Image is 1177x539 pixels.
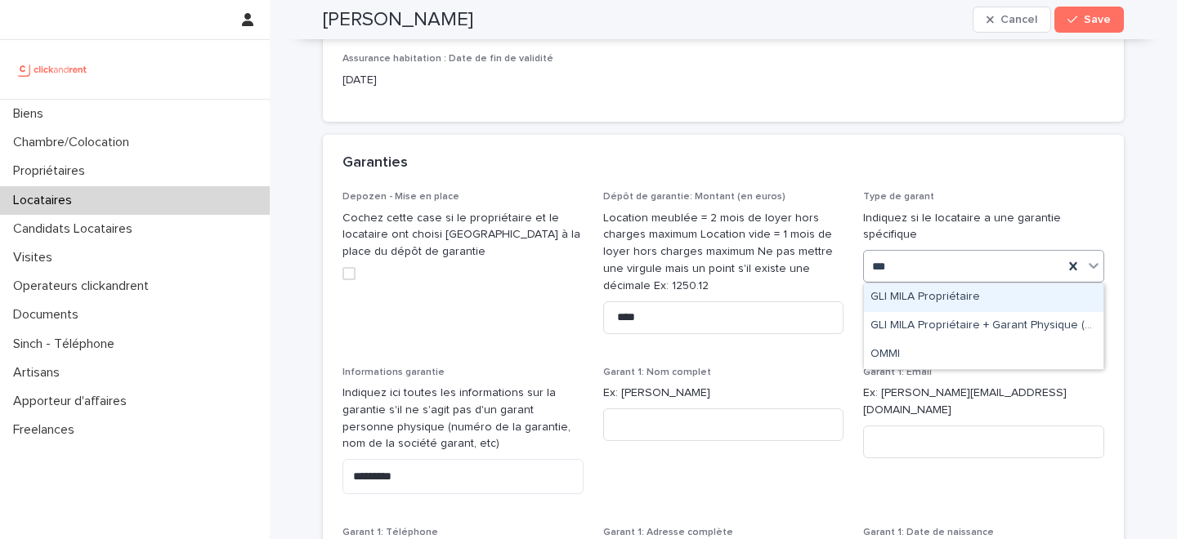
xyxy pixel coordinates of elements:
p: Ex: [PERSON_NAME][EMAIL_ADDRESS][DOMAIN_NAME] [863,385,1104,419]
span: Cancel [1000,14,1037,25]
p: Indiquez ici toutes les informations sur la garantie s'il ne s'agit pas d'un garant personne phys... [342,385,584,452]
p: Location meublée = 2 mois de loyer hors charges maximum Location vide = 1 mois de loyer hors char... [603,210,844,295]
p: Chambre/Colocation [7,135,142,150]
h2: Garanties [342,154,408,172]
img: UCB0brd3T0yccxBKYDjQ [13,53,92,86]
p: Biens [7,106,56,122]
span: Garant 1: Date de naissance [863,528,994,537]
h2: [PERSON_NAME] [323,8,473,32]
button: Cancel [973,7,1051,33]
p: Locataires [7,193,85,208]
span: Save [1084,14,1111,25]
p: Cochez cette case si le propriétaire et le locataire ont choisi [GEOGRAPHIC_DATA] à la place du d... [342,210,584,261]
p: Indiquez si le locataire a une garantie spécifique [863,210,1104,244]
p: Artisans [7,365,73,381]
span: Depozen - Mise en place [342,192,459,202]
span: Type de garant [863,192,934,202]
p: Apporteur d'affaires [7,394,140,409]
span: Garant 1: Téléphone [342,528,438,537]
div: GLI MILA Propriétaire [864,283,1103,312]
p: Operateurs clickandrent [7,278,162,294]
p: [DATE] [342,72,584,89]
p: Ex: [PERSON_NAME] [603,385,844,402]
p: Propriétaires [7,163,98,179]
p: Visites [7,250,65,265]
button: Save [1054,7,1124,33]
div: GLI MILA Propriétaire + Garant Physique (étudiant ou apprenti) [864,312,1103,341]
p: Sinch - Téléphone [7,336,128,352]
p: Documents [7,307,92,323]
span: Garant 1: Nom complet [603,367,711,377]
div: OMMI [864,341,1103,369]
span: Assurance habitation : Date de fin de validité [342,54,553,64]
span: Informations garantie [342,367,445,377]
span: Dépôt de garantie: Montant (en euros) [603,192,785,202]
span: Garant 1: Adresse complète [603,528,733,537]
p: Candidats Locataires [7,221,145,237]
p: Freelances [7,422,87,438]
span: Garant 1: Email [863,367,932,377]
